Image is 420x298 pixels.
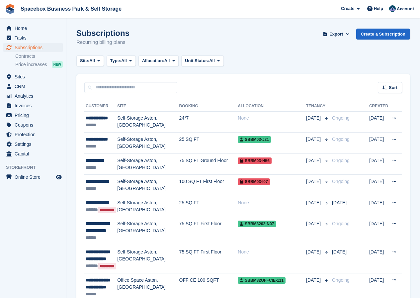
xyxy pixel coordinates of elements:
[322,29,351,40] button: Export
[117,101,179,112] th: Site
[369,101,388,112] th: Created
[117,133,179,154] td: Self-Storage Aston, [GEOGRAPHIC_DATA]
[181,55,223,66] button: Unit Status: All
[15,24,54,33] span: Home
[332,277,350,283] span: Ongoing
[179,153,238,175] td: 75 SQ FT Ground Floor
[369,133,388,154] td: [DATE]
[369,245,388,273] td: [DATE]
[76,29,129,38] h1: Subscriptions
[3,33,63,43] a: menu
[3,130,63,139] a: menu
[117,217,179,245] td: Self-Storage Aston, [GEOGRAPHIC_DATA]
[15,120,54,130] span: Coupons
[3,101,63,110] a: menu
[329,31,343,38] span: Export
[369,153,388,175] td: [DATE]
[3,172,63,182] a: menu
[117,175,179,196] td: Self-Storage Aston, [GEOGRAPHIC_DATA]
[179,133,238,154] td: 25 SQ FT
[15,72,54,81] span: Sites
[18,3,124,14] a: Spacebox Business Park & Self Storage
[238,277,286,284] span: SBBM32OFFCIE-111
[15,172,54,182] span: Online Store
[185,57,209,64] span: Unit Status:
[179,245,238,273] td: 75 SQ FT First Floor
[238,221,276,227] span: SBBM3202-N07
[5,4,15,14] img: stora-icon-8386f47178a22dfd0bd8f6a31ec36ba5ce8667c1dd55bd0f319d3a0aa187defe.svg
[332,200,347,205] span: [DATE]
[389,5,396,12] img: Daud
[15,149,54,158] span: Capital
[15,130,54,139] span: Protection
[117,153,179,175] td: Self-Storage Aston, [GEOGRAPHIC_DATA]
[369,175,388,196] td: [DATE]
[15,43,54,52] span: Subscriptions
[6,164,66,171] span: Storefront
[306,277,322,284] span: [DATE]
[117,111,179,133] td: Self-Storage Aston, [GEOGRAPHIC_DATA]
[332,221,350,226] span: Ongoing
[164,57,170,64] span: All
[238,136,271,143] span: SBBM03-J21
[3,82,63,91] a: menu
[3,43,63,52] a: menu
[15,111,54,120] span: Pricing
[15,33,54,43] span: Tasks
[3,149,63,158] a: menu
[397,6,414,12] span: Account
[179,217,238,245] td: 75 SQ FT First Floor
[138,55,179,66] button: Allocation: All
[117,245,179,273] td: Self-Storage Aston, [GEOGRAPHIC_DATA]
[306,220,322,227] span: [DATE]
[84,101,117,112] th: Customer
[332,158,350,163] span: Ongoing
[52,61,63,68] div: NEW
[332,249,347,254] span: [DATE]
[238,248,306,255] div: None
[89,57,95,64] span: All
[142,57,164,64] span: Allocation:
[179,175,238,196] td: 100 SQ FT First Floor
[3,72,63,81] a: menu
[238,157,272,164] span: SBBM03-H56
[15,61,47,68] span: Price increases
[3,24,63,33] a: menu
[306,136,322,143] span: [DATE]
[3,91,63,101] a: menu
[238,199,306,206] div: None
[332,137,350,142] span: Ongoing
[55,173,63,181] a: Preview store
[3,140,63,149] a: menu
[306,248,322,255] span: [DATE]
[76,55,104,66] button: Site: All
[76,39,129,46] p: Recurring billing plans
[15,91,54,101] span: Analytics
[110,57,122,64] span: Type:
[15,101,54,110] span: Invoices
[209,57,215,64] span: All
[389,84,397,91] span: Sort
[369,217,388,245] td: [DATE]
[121,57,127,64] span: All
[179,101,238,112] th: Booking
[238,178,270,185] span: SBBM03-I07
[341,5,354,12] span: Create
[306,157,322,164] span: [DATE]
[15,82,54,91] span: CRM
[15,53,63,59] a: Contracts
[3,120,63,130] a: menu
[238,101,306,112] th: Allocation
[369,111,388,133] td: [DATE]
[179,196,238,217] td: 25 SQ FT
[374,5,383,12] span: Help
[306,178,322,185] span: [DATE]
[306,101,329,112] th: Tenancy
[107,55,136,66] button: Type: All
[238,115,306,122] div: None
[3,111,63,120] a: menu
[15,140,54,149] span: Settings
[117,196,179,217] td: Self-Storage Aston, [GEOGRAPHIC_DATA]
[80,57,89,64] span: Site:
[332,179,350,184] span: Ongoing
